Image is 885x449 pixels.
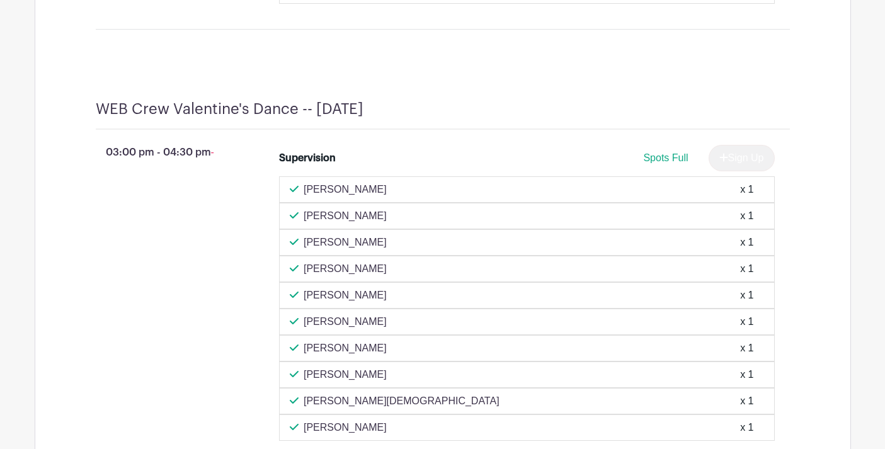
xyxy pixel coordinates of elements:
p: [PERSON_NAME] [304,367,387,382]
p: 03:00 pm - 04:30 pm [76,140,260,165]
span: Spots Full [643,152,688,163]
div: x 1 [740,208,753,224]
span: - [211,147,214,157]
div: x 1 [740,394,753,409]
p: [PERSON_NAME] [304,182,387,197]
p: [PERSON_NAME] [304,208,387,224]
div: x 1 [740,420,753,435]
div: x 1 [740,261,753,276]
div: Supervision [279,151,336,166]
p: [PERSON_NAME] [304,288,387,303]
p: [PERSON_NAME] [304,261,387,276]
p: [PERSON_NAME][DEMOGRAPHIC_DATA] [304,394,500,409]
h4: WEB Crew Valentine's Dance -- [DATE] [96,100,363,118]
p: [PERSON_NAME] [304,314,387,329]
div: x 1 [740,367,753,382]
div: x 1 [740,288,753,303]
div: x 1 [740,341,753,356]
p: [PERSON_NAME] [304,235,387,250]
div: x 1 [740,235,753,250]
div: x 1 [740,314,753,329]
p: [PERSON_NAME] [304,420,387,435]
div: x 1 [740,182,753,197]
p: [PERSON_NAME] [304,341,387,356]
